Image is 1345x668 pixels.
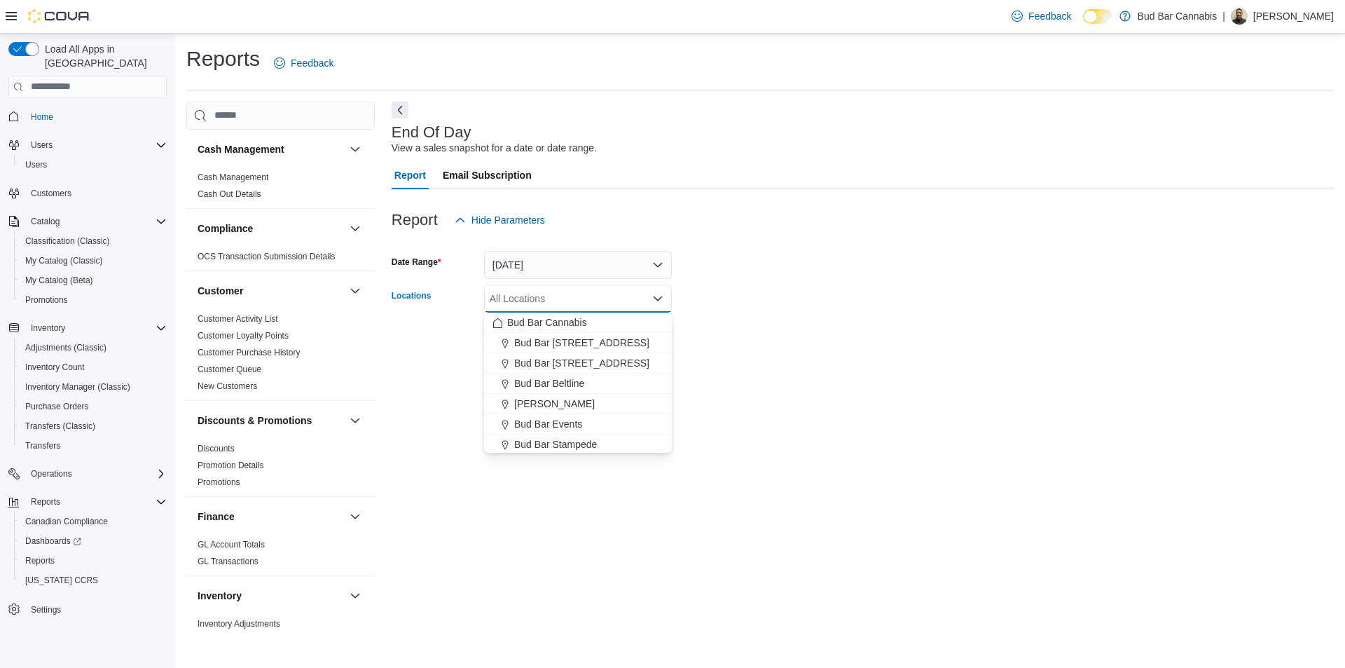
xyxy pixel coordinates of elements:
[25,362,85,373] span: Inventory Count
[25,555,55,566] span: Reports
[484,313,672,333] button: Bud Bar Cannabis
[25,213,167,230] span: Catalog
[198,364,261,375] span: Customer Queue
[14,357,172,377] button: Inventory Count
[484,414,672,435] button: Bud Bar Events
[198,330,289,341] span: Customer Loyalty Points
[347,508,364,525] button: Finance
[198,172,268,182] a: Cash Management
[198,619,280,629] a: Inventory Adjustments
[347,282,364,299] button: Customer
[392,102,408,118] button: Next
[198,444,235,454] a: Discounts
[3,135,172,155] button: Users
[20,418,101,435] a: Transfers (Classic)
[14,231,172,251] button: Classification (Classic)
[14,338,172,357] button: Adjustments (Classic)
[25,493,167,510] span: Reports
[198,347,301,358] span: Customer Purchase History
[3,107,172,127] button: Home
[25,465,167,482] span: Operations
[186,248,375,271] div: Compliance
[198,252,336,261] a: OCS Transaction Submission Details
[198,461,264,470] a: Promotion Details
[20,156,167,173] span: Users
[3,318,172,338] button: Inventory
[186,440,375,496] div: Discounts & Promotions
[198,331,289,341] a: Customer Loyalty Points
[198,556,258,567] span: GL Transactions
[25,465,78,482] button: Operations
[198,348,301,357] a: Customer Purchase History
[20,513,167,530] span: Canadian Compliance
[198,142,344,156] button: Cash Management
[514,376,584,390] span: Bud Bar Beltline
[1231,8,1248,25] div: Eric C
[186,536,375,575] div: Finance
[20,292,167,308] span: Promotions
[186,169,375,208] div: Cash Management
[347,412,364,429] button: Discounts & Promotions
[25,294,68,306] span: Promotions
[3,183,172,203] button: Customers
[198,172,268,183] span: Cash Management
[198,477,240,487] a: Promotions
[25,381,130,393] span: Inventory Manager (Classic)
[198,557,258,566] a: GL Transactions
[198,414,344,428] button: Discounts & Promotions
[198,221,344,236] button: Compliance
[443,161,532,189] span: Email Subscription
[20,339,167,356] span: Adjustments (Classic)
[514,336,649,350] span: Bud Bar [STREET_ADDRESS]
[25,137,58,154] button: Users
[347,141,364,158] button: Cash Management
[484,251,672,279] button: [DATE]
[25,236,110,247] span: Classification (Classic)
[20,398,95,415] a: Purchase Orders
[198,142,284,156] h3: Cash Management
[198,618,280,629] span: Inventory Adjustments
[3,599,172,619] button: Settings
[198,443,235,454] span: Discounts
[20,437,167,454] span: Transfers
[14,436,172,456] button: Transfers
[198,381,257,392] span: New Customers
[20,233,116,250] a: Classification (Classic)
[20,552,60,569] a: Reports
[20,552,167,569] span: Reports
[198,540,265,550] a: GL Account Totals
[484,374,672,394] button: Bud Bar Beltline
[1028,9,1071,23] span: Feedback
[514,356,649,370] span: Bud Bar [STREET_ADDRESS]
[186,45,260,73] h1: Reports
[20,398,167,415] span: Purchase Orders
[392,141,597,156] div: View a sales snapshot for a date or date range.
[198,284,344,298] button: Customer
[484,353,672,374] button: Bud Bar [STREET_ADDRESS]
[484,313,672,455] div: Choose from the following options
[25,108,167,125] span: Home
[14,531,172,551] a: Dashboards
[1138,8,1218,25] p: Bud Bar Cannabis
[25,255,103,266] span: My Catalog (Classic)
[268,49,339,77] a: Feedback
[198,460,264,471] span: Promotion Details
[3,492,172,512] button: Reports
[25,440,60,451] span: Transfers
[14,512,172,531] button: Canadian Compliance
[198,364,261,374] a: Customer Queue
[14,251,172,271] button: My Catalog (Classic)
[198,414,312,428] h3: Discounts & Promotions
[507,315,587,329] span: Bud Bar Cannabis
[198,539,265,550] span: GL Account Totals
[198,589,242,603] h3: Inventory
[25,184,167,202] span: Customers
[198,284,243,298] h3: Customer
[20,379,136,395] a: Inventory Manager (Classic)
[25,320,71,336] button: Inventory
[25,342,106,353] span: Adjustments (Classic)
[25,137,167,154] span: Users
[652,293,663,304] button: Close list of options
[471,213,545,227] span: Hide Parameters
[1006,2,1077,30] a: Feedback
